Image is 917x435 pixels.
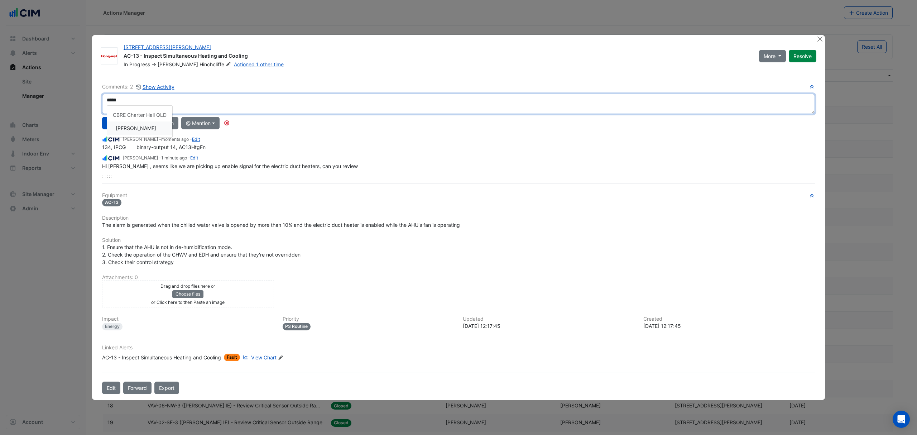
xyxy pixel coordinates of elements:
span: In Progress [124,61,150,67]
span: View Chart [251,354,277,360]
small: [PERSON_NAME] - - [123,136,200,143]
div: Energy [102,323,123,330]
a: Edit [190,155,198,161]
h6: Linked Alerts [102,345,815,351]
div: AC-13 - Inspect Simultaneous Heating and Cooling [102,354,221,361]
button: Edit [102,382,120,394]
h6: Solution [102,237,815,243]
h6: Impact [102,316,274,322]
small: [PERSON_NAME] - - [123,155,198,161]
button: Forward [123,382,152,394]
img: Honeywell [101,53,117,60]
div: AC-13 - Inspect Simultaneous Heating and Cooling [124,52,750,61]
div: P3 Routine [283,323,311,330]
h6: Created [643,316,815,322]
h6: Attachments: 0 [102,274,815,281]
img: CIM [102,154,120,162]
div: [DATE] 12:17:45 [463,322,635,330]
small: or Click here to then Paste an image [151,300,225,305]
div: Tooltip anchor [224,120,230,126]
button: @ Mention [181,117,220,129]
span: 1. Ensure that the AHU is not in de-humidification mode. 2. Check the operation of the CHWV and E... [102,244,301,265]
span: Fault [224,354,240,361]
a: [STREET_ADDRESS][PERSON_NAME] [124,44,211,50]
span: AC-13 [102,199,121,206]
div: CBRE Charter Hall QLD [107,108,172,121]
h6: Description [102,215,815,221]
span: Hi [PERSON_NAME] , seems like we are picking up enable signal for the electric duct heaters, can ... [102,163,358,169]
h6: Equipment [102,192,815,199]
div: Dave Stevens [107,121,172,135]
button: Resolve [789,50,816,62]
fa-icon: Edit Linked Alerts [278,355,283,360]
div: Open Intercom Messenger [893,411,910,428]
span: 134, IPCG binary-output 14, AC13HtgEn [102,144,206,150]
span: 2025-10-01 12:18:55 [161,137,189,142]
a: View Chart [241,354,277,361]
button: Close [816,35,824,43]
a: Edit [192,137,200,142]
button: Choose files [172,290,203,298]
h6: Updated [463,316,635,322]
div: [DATE] 12:17:45 [643,322,815,330]
img: CIM [102,135,120,143]
span: -> [152,61,156,67]
span: Hinchcliffe [200,61,232,68]
button: Show Activity [136,83,175,91]
div: Comments: 2 [102,83,175,91]
span: [PERSON_NAME] [158,61,198,67]
small: Drag and drop files here or [160,283,215,289]
span: 2025-10-01 12:17:45 [161,155,187,161]
h6: Priority [283,316,455,322]
button: Add comment [102,117,144,129]
span: The alarm is generated when the chilled water valve is opened by more than 10% and the electric d... [102,222,460,228]
span: More [764,52,776,60]
a: Export [154,382,179,394]
button: More [759,50,786,62]
a: Actioned 1 other time [234,61,284,67]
